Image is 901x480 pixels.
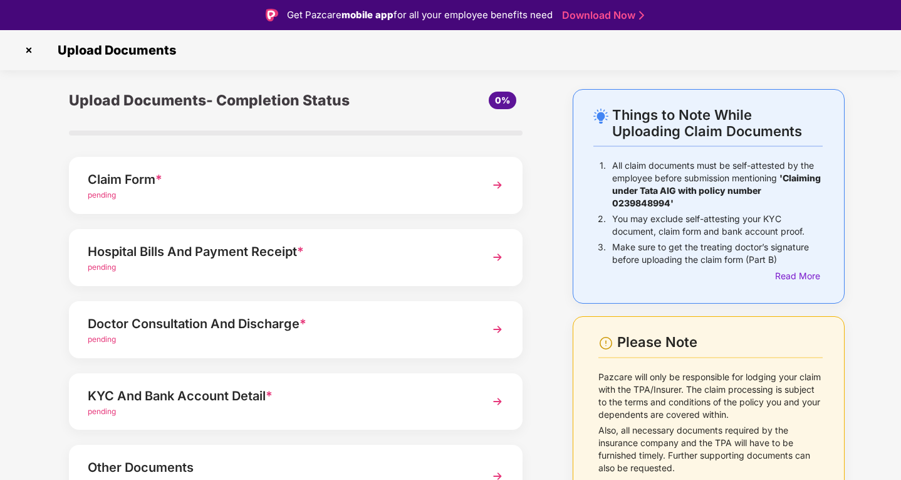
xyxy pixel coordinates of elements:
[88,314,469,334] div: Doctor Consultation And Discharge
[19,40,39,60] img: svg+xml;base64,PHN2ZyBpZD0iQ3Jvc3MtMzJ4MzIiIHhtbG5zPSJodHRwOi8vd3d3LnczLm9yZy8yMDAwL3N2ZyIgd2lkdG...
[598,424,823,474] p: Also, all necessary documents required by the insurance company and the TPA will have to be furni...
[612,173,821,208] b: 'Claiming under Tata AIG with policy number 0239848994'
[598,241,606,266] p: 3.
[598,371,823,421] p: Pazcare will only be responsible for lodging your claim with the TPA/Insurer. The claim processin...
[88,457,469,477] div: Other Documents
[486,318,509,341] img: svg+xml;base64,PHN2ZyBpZD0iTmV4dCIgeG1sbnM9Imh0dHA6Ly93d3cudzMub3JnLzIwMDAvc3ZnIiB3aWR0aD0iMzYiIG...
[612,213,823,238] p: You may exclude self-attesting your KYC document, claim form and bank account proof.
[486,246,509,269] img: svg+xml;base64,PHN2ZyBpZD0iTmV4dCIgeG1sbnM9Imh0dHA6Ly93d3cudzMub3JnLzIwMDAvc3ZnIiB3aWR0aD0iMzYiIG...
[612,159,823,210] p: All claim documents must be self-attested by the employee before submission mentioning
[341,9,393,21] strong: mobile app
[287,8,553,23] div: Get Pazcare for all your employee benefits need
[600,159,606,210] p: 1.
[69,89,372,112] div: Upload Documents- Completion Status
[88,190,116,200] span: pending
[495,95,510,105] span: 0%
[88,169,469,189] div: Claim Form
[88,407,116,416] span: pending
[88,386,469,406] div: KYC And Bank Account Detail
[562,9,640,22] a: Download Now
[598,336,613,351] img: svg+xml;base64,PHN2ZyBpZD0iV2FybmluZ18tXzI0eDI0IiBkYXRhLW5hbWU9Ildhcm5pbmcgLSAyNHgyNCIgeG1sbnM9Im...
[775,269,823,283] div: Read More
[598,213,606,238] p: 2.
[593,109,608,124] img: svg+xml;base64,PHN2ZyB4bWxucz0iaHR0cDovL3d3dy53My5vcmcvMjAwMC9zdmciIHdpZHRoPSIyNC4wOTMiIGhlaWdodD...
[486,390,509,413] img: svg+xml;base64,PHN2ZyBpZD0iTmV4dCIgeG1sbnM9Imh0dHA6Ly93d3cudzMub3JnLzIwMDAvc3ZnIiB3aWR0aD0iMzYiIG...
[88,262,116,272] span: pending
[639,9,644,22] img: Stroke
[45,43,182,58] span: Upload Documents
[266,9,278,21] img: Logo
[88,334,116,344] span: pending
[612,241,823,266] p: Make sure to get the treating doctor’s signature before uploading the claim form (Part B)
[617,334,823,351] div: Please Note
[486,174,509,196] img: svg+xml;base64,PHN2ZyBpZD0iTmV4dCIgeG1sbnM9Imh0dHA6Ly93d3cudzMub3JnLzIwMDAvc3ZnIiB3aWR0aD0iMzYiIG...
[88,242,469,262] div: Hospital Bills And Payment Receipt
[612,107,823,139] div: Things to Note While Uploading Claim Documents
